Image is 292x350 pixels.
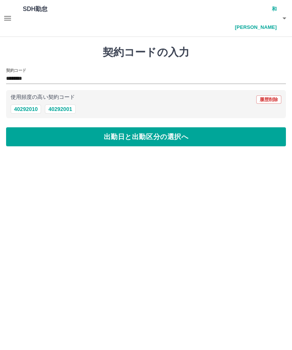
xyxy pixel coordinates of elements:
h1: 契約コードの入力 [6,46,286,59]
button: 出勤日と出勤区分の選択へ [6,127,286,146]
p: 使用頻度の高い契約コード [11,95,75,100]
button: 40292010 [11,105,41,114]
button: 40292001 [45,105,75,114]
h2: 契約コード [6,67,26,73]
button: 履歴削除 [256,95,281,104]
